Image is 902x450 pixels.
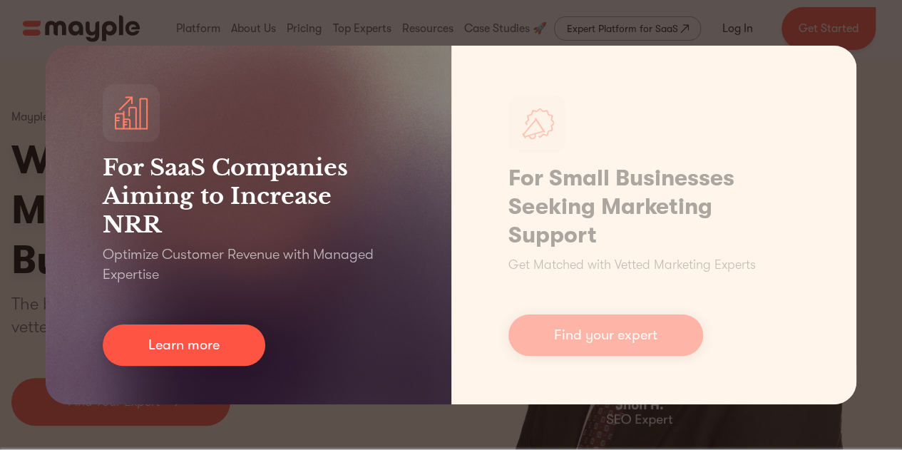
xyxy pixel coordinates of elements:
p: Get Matched with Vetted Marketing Experts [508,255,756,275]
h3: For SaaS Companies Aiming to Increase NRR [103,153,394,239]
p: Optimize Customer Revenue with Managed Expertise [103,245,394,285]
a: Learn more [103,324,265,366]
a: Find your expert [508,315,703,356]
h1: For Small Businesses Seeking Marketing Support [508,164,800,250]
